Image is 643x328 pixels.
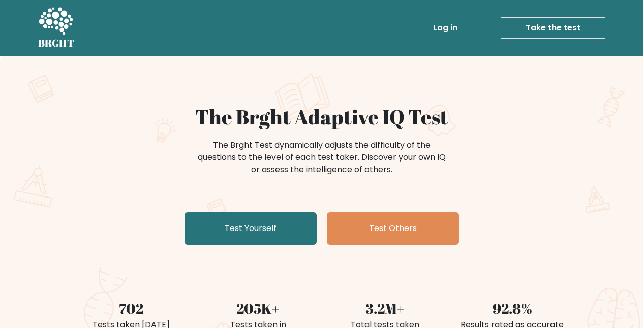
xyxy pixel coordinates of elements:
[74,105,570,129] h1: The Brght Adaptive IQ Test
[201,298,316,319] div: 205K+
[38,37,75,49] h5: BRGHT
[327,212,459,245] a: Test Others
[38,4,75,52] a: BRGHT
[429,18,462,38] a: Log in
[185,212,317,245] a: Test Yourself
[195,139,449,176] div: The Brght Test dynamically adjusts the difficulty of the questions to the level of each test take...
[74,298,189,319] div: 702
[328,298,443,319] div: 3.2M+
[455,298,570,319] div: 92.8%
[501,17,605,39] a: Take the test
